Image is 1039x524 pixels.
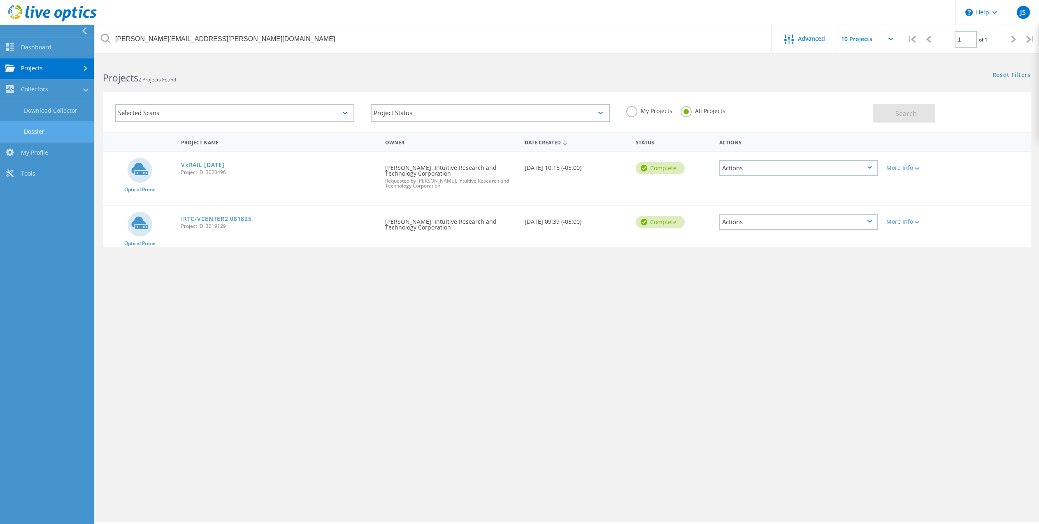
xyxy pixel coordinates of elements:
[181,170,377,175] span: Project ID: 3020496
[895,109,917,118] span: Search
[138,76,176,83] span: 2 Projects Found
[1020,9,1026,16] span: JS
[103,71,138,84] b: Projects
[95,25,772,53] input: Search projects by name, owner, ID, company, etc
[181,216,251,222] a: IRTC-VCENTER2 081825
[681,106,725,114] label: All Projects
[632,134,715,149] div: Status
[873,104,935,123] button: Search
[903,25,920,54] div: |
[636,162,685,174] div: Complete
[124,241,156,246] span: Optical Prime
[521,152,632,179] div: [DATE] 10:15 (-05:00)
[381,152,520,197] div: [PERSON_NAME], Intuitive Research and Technology Corporation
[965,9,973,16] svg: \n
[719,160,878,176] div: Actions
[181,224,377,229] span: Project ID: 3019129
[521,206,632,233] div: [DATE] 09:39 (-05:00)
[1022,25,1039,54] div: |
[636,216,685,228] div: Complete
[886,219,952,225] div: More Info
[993,72,1031,79] a: Reset Filters
[181,162,224,168] a: VxRAIL [DATE]
[715,134,882,149] div: Actions
[719,214,878,230] div: Actions
[115,104,354,122] div: Selected Scans
[798,36,825,42] span: Advanced
[979,36,988,43] span: of 1
[177,134,381,149] div: Project Name
[124,187,156,192] span: Optical Prime
[886,165,952,171] div: More Info
[521,134,632,150] div: Date Created
[385,179,516,188] span: Requested by [PERSON_NAME], Intuitive Research and Technology Corporation
[8,17,97,23] a: Live Optics Dashboard
[381,206,520,239] div: [PERSON_NAME], Intuitive Research and Technology Corporation
[626,106,672,114] label: My Projects
[381,134,520,149] div: Owner
[371,104,610,122] div: Project Status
